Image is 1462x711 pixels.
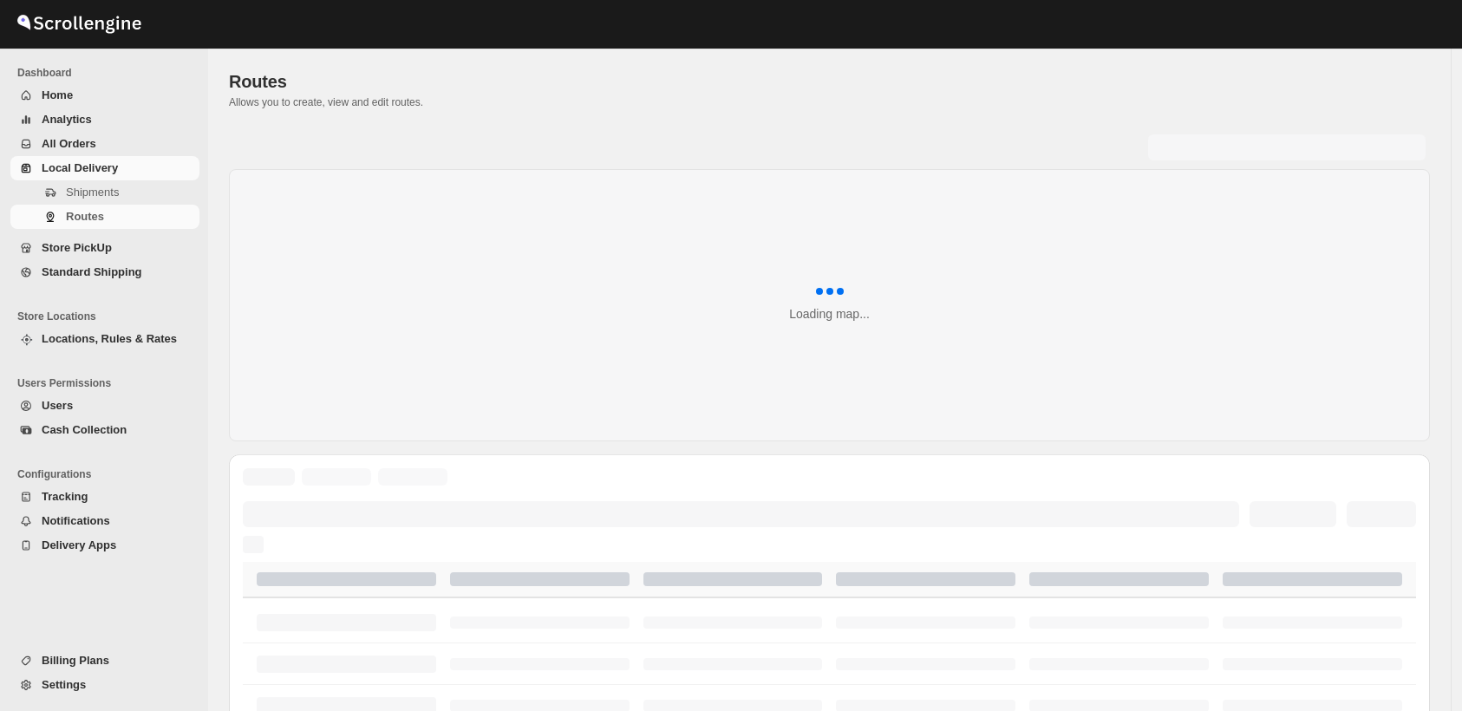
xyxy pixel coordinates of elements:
button: Shipments [10,180,199,205]
button: Users [10,394,199,418]
span: Cash Collection [42,423,127,436]
span: Billing Plans [42,654,109,667]
p: Allows you to create, view and edit routes. [229,95,1430,109]
span: Settings [42,678,86,691]
span: Delivery Apps [42,538,116,551]
span: Standard Shipping [42,265,142,278]
button: Analytics [10,108,199,132]
span: Home [42,88,73,101]
button: Tracking [10,485,199,509]
span: Notifications [42,514,110,527]
button: Billing Plans [10,649,199,673]
button: Delivery Apps [10,533,199,558]
span: All Orders [42,137,96,150]
button: Settings [10,673,199,697]
span: Store PickUp [42,241,112,254]
button: Home [10,83,199,108]
span: Shipments [66,186,119,199]
span: Locations, Rules & Rates [42,332,177,345]
span: Tracking [42,490,88,503]
span: Routes [66,210,104,223]
button: Routes [10,205,199,229]
span: Configurations [17,467,199,481]
span: Store Locations [17,310,199,323]
button: Notifications [10,509,199,533]
span: Users Permissions [17,376,199,390]
span: Routes [229,72,287,91]
span: Local Delivery [42,161,118,174]
button: Cash Collection [10,418,199,442]
span: Dashboard [17,66,199,80]
span: Analytics [42,113,92,126]
div: Loading map... [789,305,870,323]
span: Users [42,399,73,412]
button: Locations, Rules & Rates [10,327,199,351]
button: All Orders [10,132,199,156]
